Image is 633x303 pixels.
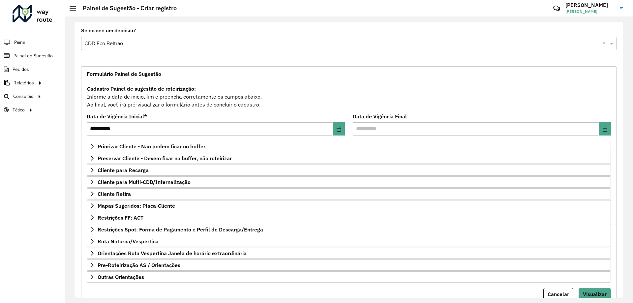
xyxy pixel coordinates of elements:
[98,274,144,280] span: Outras Orientações
[81,27,137,35] label: Selecione um depósito
[13,66,29,73] span: Pedidos
[87,176,611,188] a: Cliente para Multi-CDD/Internalização
[87,236,611,247] a: Rota Noturna/Vespertina
[98,239,159,244] span: Rota Noturna/Vespertina
[603,40,608,47] span: Clear all
[87,71,161,76] span: Formulário Painel de Sugestão
[98,144,205,149] span: Priorizar Cliente - Não podem ficar no buffer
[565,9,615,15] span: [PERSON_NAME]
[353,112,407,120] label: Data de Vigência Final
[87,271,611,283] a: Outras Orientações
[87,259,611,271] a: Pre-Roteirização AS / Orientações
[543,288,573,300] button: Cancelar
[87,224,611,235] a: Restrições Spot: Forma de Pagamento e Perfil de Descarga/Entrega
[599,122,611,136] button: Choose Date
[87,153,611,164] a: Preservar Cliente - Devem ficar no buffer, não roteirizar
[583,291,607,297] span: Visualizar
[87,141,611,152] a: Priorizar Cliente - Não podem ficar no buffer
[98,203,175,208] span: Mapas Sugeridos: Placa-Cliente
[98,227,263,232] span: Restrições Spot: Forma de Pagamento e Perfil de Descarga/Entrega
[76,5,177,12] h2: Painel de Sugestão - Criar registro
[98,215,143,220] span: Restrições FF: ACT
[87,188,611,199] a: Cliente Retira
[98,251,247,256] span: Orientações Rota Vespertina Janela de horário extraordinária
[87,248,611,259] a: Orientações Rota Vespertina Janela de horário extraordinária
[98,179,191,185] span: Cliente para Multi-CDD/Internalização
[98,156,232,161] span: Preservar Cliente - Devem ficar no buffer, não roteirizar
[87,165,611,176] a: Cliente para Recarga
[333,122,345,136] button: Choose Date
[98,262,180,268] span: Pre-Roteirização AS / Orientações
[87,84,611,109] div: Informe a data de inicio, fim e preencha corretamente os campos abaixo. Ao final, você irá pré-vi...
[14,52,53,59] span: Painel de Sugestão
[98,191,131,197] span: Cliente Retira
[548,291,569,297] span: Cancelar
[565,2,615,8] h3: [PERSON_NAME]
[550,1,564,15] a: Contato Rápido
[98,167,149,173] span: Cliente para Recarga
[579,288,611,300] button: Visualizar
[87,112,147,120] label: Data de Vigência Inicial
[14,79,34,86] span: Relatórios
[13,93,33,100] span: Consultas
[87,200,611,211] a: Mapas Sugeridos: Placa-Cliente
[13,106,25,113] span: Tático
[14,39,26,46] span: Painel
[87,85,196,92] strong: Cadastro Painel de sugestão de roteirização:
[87,212,611,223] a: Restrições FF: ACT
